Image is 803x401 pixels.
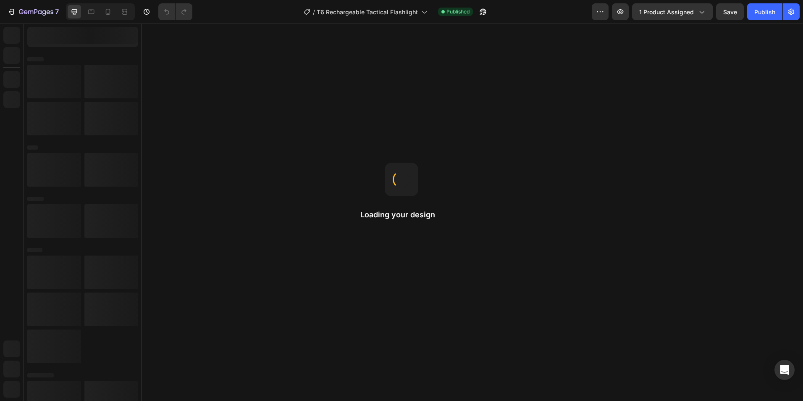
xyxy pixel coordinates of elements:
span: 1 product assigned [639,8,694,16]
h2: Loading your design [360,210,443,220]
span: T6 Rechargeable Tactical Flashlight [317,8,418,16]
span: Save [723,8,737,16]
span: Published [446,8,470,16]
button: Save [716,3,744,20]
button: Publish [747,3,782,20]
span: / [313,8,315,16]
button: 7 [3,3,63,20]
div: Open Intercom Messenger [774,360,795,380]
div: Publish [754,8,775,16]
p: 7 [55,7,59,17]
button: 1 product assigned [632,3,713,20]
div: Undo/Redo [158,3,192,20]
